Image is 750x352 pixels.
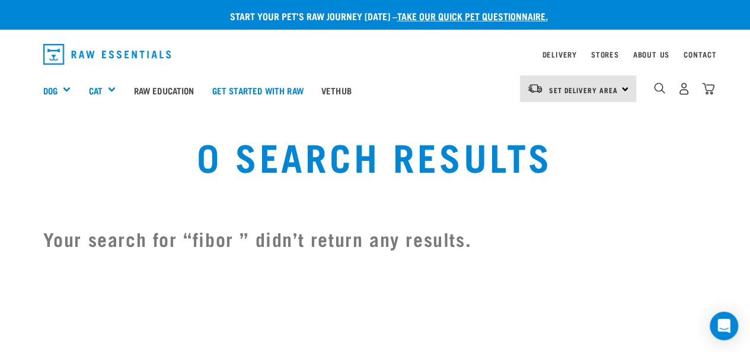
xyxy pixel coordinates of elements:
img: user.png [678,83,690,95]
a: Raw Education [125,66,203,114]
div: Open Intercom Messenger [710,312,738,340]
a: Contact [684,52,717,56]
img: van-moving.png [527,83,543,94]
img: home-icon@2x.png [702,83,714,95]
img: Raw Essentials Logo [43,44,171,65]
a: take our quick pet questionnaire. [397,13,548,18]
h2: Your search for “fibor ” didn’t return any results. [43,224,707,253]
nav: dropdown navigation [34,39,717,69]
a: Stores [591,52,619,56]
a: Dog [43,84,58,97]
a: Vethub [312,66,360,114]
a: Cat [88,84,102,97]
img: home-icon-1@2x.png [654,83,665,94]
a: Get started with Raw [203,66,312,114]
span: Set Delivery Area [549,88,618,92]
a: Delivery [542,52,576,56]
h1: 0 Search Results [146,134,604,177]
a: About Us [633,52,669,56]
